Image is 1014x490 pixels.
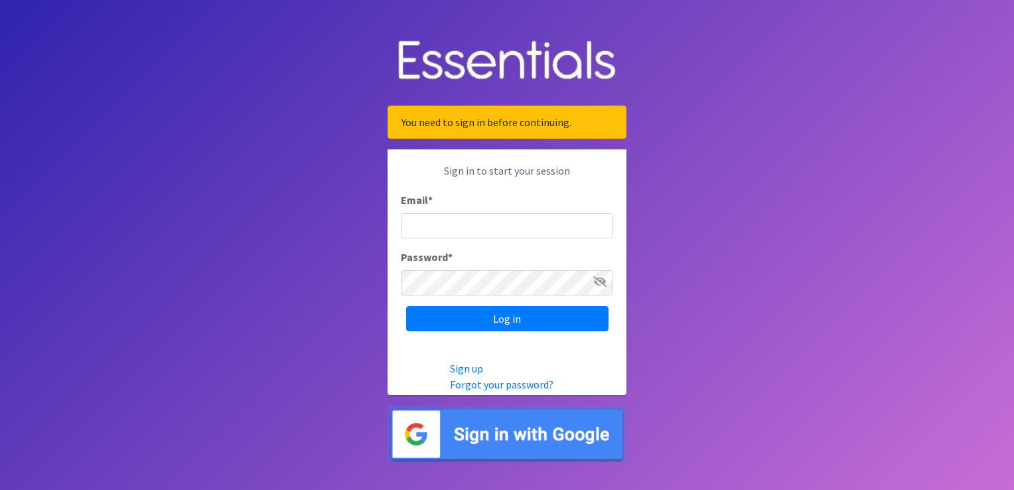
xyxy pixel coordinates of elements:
input: Log in [406,306,609,331]
a: Sign up [450,362,483,375]
abbr: required [448,250,453,264]
label: Email [401,192,433,208]
img: Human Essentials [388,27,626,96]
abbr: required [428,193,433,206]
label: Password [401,249,453,265]
img: Sign in with Google [388,406,626,463]
p: Sign in to start your session [401,163,613,192]
div: You need to sign in before continuing. [388,106,626,139]
a: Forgot your password? [450,378,553,391]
